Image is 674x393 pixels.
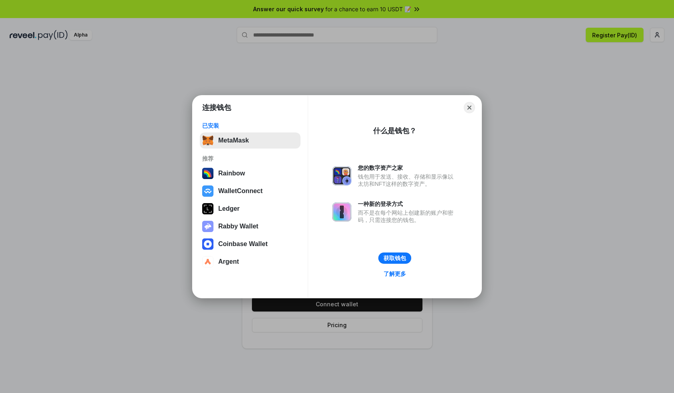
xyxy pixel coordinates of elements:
[202,203,213,214] img: svg+xml,%3Csvg%20xmlns%3D%22http%3A%2F%2Fwww.w3.org%2F2000%2Fsvg%22%20width%3D%2228%22%20height%3...
[384,255,406,262] div: 获取钱包
[202,221,213,232] img: svg+xml,%3Csvg%20xmlns%3D%22http%3A%2F%2Fwww.w3.org%2F2000%2Fsvg%22%20fill%3D%22none%22%20viewBox...
[218,258,239,265] div: Argent
[202,122,298,129] div: 已安装
[200,218,300,234] button: Rabby Wallet
[332,166,351,185] img: svg+xml,%3Csvg%20xmlns%3D%22http%3A%2F%2Fwww.w3.org%2F2000%2Fsvg%22%20fill%3D%22none%22%20viewBox...
[358,209,457,224] div: 而不是在每个网站上创建新的账户和密码，只需连接您的钱包。
[384,270,406,277] div: 了解更多
[218,187,263,195] div: WalletConnect
[200,254,300,270] button: Argent
[202,256,213,267] img: svg+xml,%3Csvg%20width%3D%2228%22%20height%3D%2228%22%20viewBox%3D%220%200%2028%2028%22%20fill%3D...
[202,135,213,146] img: svg+xml,%3Csvg%20fill%3D%22none%22%20height%3D%2233%22%20viewBox%3D%220%200%2035%2033%22%20width%...
[202,155,298,162] div: 推荐
[200,183,300,199] button: WalletConnect
[218,137,249,144] div: MetaMask
[332,202,351,222] img: svg+xml,%3Csvg%20xmlns%3D%22http%3A%2F%2Fwww.w3.org%2F2000%2Fsvg%22%20fill%3D%22none%22%20viewBox...
[358,173,457,187] div: 钱包用于发送、接收、存储和显示像以太坊和NFT这样的数字资产。
[358,200,457,208] div: 一种新的登录方式
[202,168,213,179] img: svg+xml,%3Csvg%20width%3D%22120%22%20height%3D%22120%22%20viewBox%3D%220%200%20120%20120%22%20fil...
[202,238,213,250] img: svg+xml,%3Csvg%20width%3D%2228%22%20height%3D%2228%22%20viewBox%3D%220%200%2028%2028%22%20fill%3D...
[200,236,300,252] button: Coinbase Wallet
[218,205,240,212] div: Ledger
[218,240,268,248] div: Coinbase Wallet
[379,269,411,279] a: 了解更多
[358,164,457,171] div: 您的数字资产之家
[378,252,411,264] button: 获取钱包
[202,103,231,112] h1: 连接钱包
[218,170,245,177] div: Rainbow
[464,102,475,113] button: Close
[218,223,258,230] div: Rabby Wallet
[373,126,416,136] div: 什么是钱包？
[202,185,213,197] img: svg+xml,%3Csvg%20width%3D%2228%22%20height%3D%2228%22%20viewBox%3D%220%200%2028%2028%22%20fill%3D...
[200,132,300,149] button: MetaMask
[200,165,300,181] button: Rainbow
[200,201,300,217] button: Ledger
